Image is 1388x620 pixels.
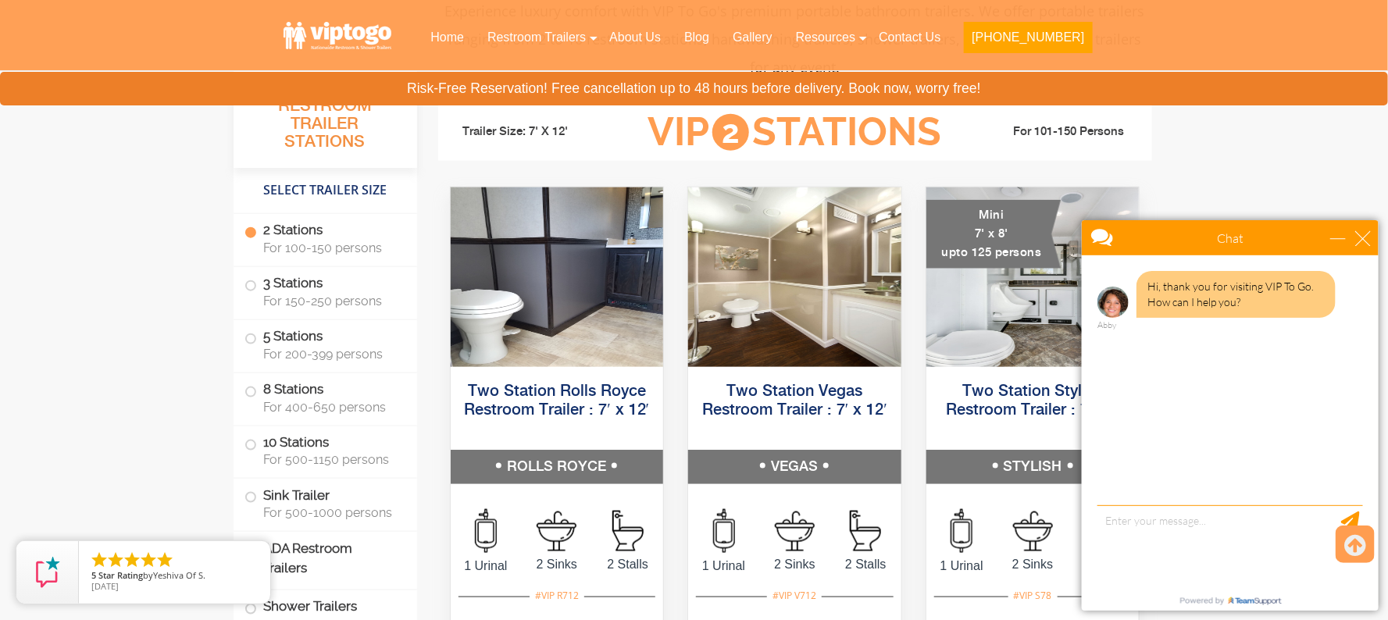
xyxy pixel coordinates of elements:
[234,176,417,205] h4: Select Trailer Size
[713,509,735,553] img: an icon of urinal
[673,20,721,55] a: Blog
[476,20,598,55] a: Restroom Trailers
[946,383,1119,419] a: Two Station Stylish Restroom Trailer : 7’x 8′
[926,187,1140,367] img: A mini restroom trailer with two separate stations and separate doors for males and females
[264,241,398,255] span: For 100-150 persons
[926,200,1062,269] div: Mini 7' x 8' upto 125 persons
[244,426,406,475] label: 10 Stations
[951,509,972,553] img: an icon of urinal
[966,123,1141,141] li: For 101-150 Persons
[264,400,398,415] span: For 400-650 persons
[784,20,867,55] a: Resources
[688,450,901,484] h5: VEGAS
[1013,511,1053,551] img: an icon of sink
[419,20,476,55] a: Home
[767,586,822,606] div: #VIP V712
[123,551,141,569] li: 
[32,557,63,588] img: Review Rating
[952,20,1104,62] a: [PHONE_NUMBER]
[1069,555,1140,574] span: 2 Stalls
[264,294,398,308] span: For 150-250 persons
[464,383,649,419] a: Two Station Rolls Royce Restroom Trailer : 7′ x 12′
[721,20,784,55] a: Gallery
[759,555,830,574] span: 2 Sinks
[451,450,664,484] h5: ROLLS ROYCE
[90,551,109,569] li: 
[850,511,881,551] img: an icon of stall
[451,187,664,367] img: Side view of two station restroom trailer with separate doors for males and females
[244,320,406,369] label: 5 Stations
[244,267,406,315] label: 3 Stations
[451,557,522,575] span: 1 Urinal
[475,509,497,553] img: an icon of urinal
[1008,586,1058,606] div: #VIP S78
[106,551,125,569] li: 
[530,586,584,606] div: #VIP R712
[688,557,759,575] span: 1 Urinal
[830,555,901,574] span: 2 Stalls
[964,22,1092,53] button: [PHONE_NUMBER]
[688,187,901,367] img: Side view of two station restroom trailer with separate doors for males and females
[98,569,143,581] span: Star Rating
[623,111,965,154] h3: VIP Stations
[244,532,406,585] label: ADA Restroom Trailers
[775,511,815,551] img: an icon of sink
[244,373,406,422] label: 8 Stations
[91,569,96,581] span: 5
[234,74,417,168] h3: All Portable Restroom Trailer Stations
[91,571,258,582] span: by
[449,109,624,155] li: Trailer Size: 7' X 12'
[612,511,644,551] img: an icon of stall
[153,569,205,581] span: Yeshiva Of S.
[139,551,158,569] li: 
[598,20,673,55] a: About Us
[592,555,663,574] span: 2 Stalls
[997,555,1069,574] span: 2 Sinks
[926,450,1140,484] h5: STYLISH
[244,479,406,527] label: Sink Trailer
[264,505,398,520] span: For 500-1000 persons
[1072,211,1388,620] iframe: Live Chat Box
[244,214,406,262] label: 2 Stations
[712,114,749,151] span: 2
[264,452,398,467] span: For 500-1150 persons
[264,347,398,362] span: For 200-399 persons
[867,20,952,55] a: Contact Us
[702,383,887,419] a: Two Station Vegas Restroom Trailer : 7′ x 12′
[926,557,997,575] span: 1 Urinal
[521,555,592,574] span: 2 Sinks
[537,511,576,551] img: an icon of sink
[91,580,119,592] span: [DATE]
[155,551,174,569] li: 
